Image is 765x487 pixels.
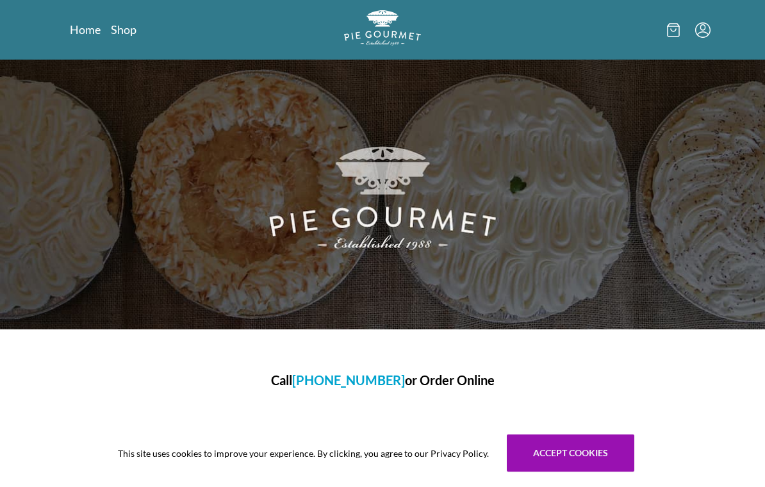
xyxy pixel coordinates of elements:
a: Logo [344,10,421,49]
a: Shop [111,22,136,37]
button: Accept cookies [507,434,634,472]
a: [PHONE_NUMBER] [292,372,405,388]
a: Home [70,22,101,37]
span: This site uses cookies to improve your experience. By clicking, you agree to our Privacy Policy. [118,447,489,460]
img: logo [344,10,421,45]
button: Menu [695,22,711,38]
h1: Call or Order Online [85,370,680,390]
